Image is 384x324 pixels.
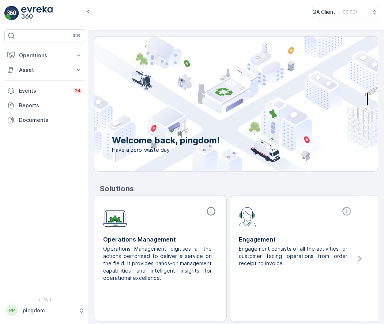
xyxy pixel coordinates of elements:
p: Events [19,87,69,94]
a: Documents [4,113,85,127]
button: Operations [4,48,85,63]
a: Reports [4,98,85,113]
p: Operations Management [103,235,218,244]
img: module-icon [103,206,127,227]
img: city illustration [61,36,378,171]
button: PPpingdom [4,303,85,318]
div: PP [6,305,18,316]
button: QA Client(+03:00) [312,6,378,18]
span: v 1.48.1 [4,297,85,301]
p: ( +03:00 ) [338,9,357,15]
span: Have a zero-waste day [112,146,220,154]
p: 34 [75,88,81,94]
p: Asset [19,66,71,74]
p: Solutions [100,183,378,194]
a: Events34 [4,84,85,98]
p: Operations Management digitises all the actions performed to deliver a service on the field. It p... [103,245,212,282]
p: QA Client [312,8,335,16]
p: Engagement consists of all the activities for customer facing operations from order receipt to in... [239,245,347,267]
img: module-icon [239,206,256,227]
button: Asset [4,63,85,77]
p: Operations [19,52,71,59]
p: Documents [19,116,82,124]
p: pingdom [23,307,75,314]
p: Engagement [239,235,353,244]
p: Reports [19,102,82,109]
p: Welcome back, pingdom! [112,135,220,146]
img: logo_light-DOdMpM7g.png [21,6,53,20]
img: logo [4,6,19,20]
p: ⌘B [73,33,80,39]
